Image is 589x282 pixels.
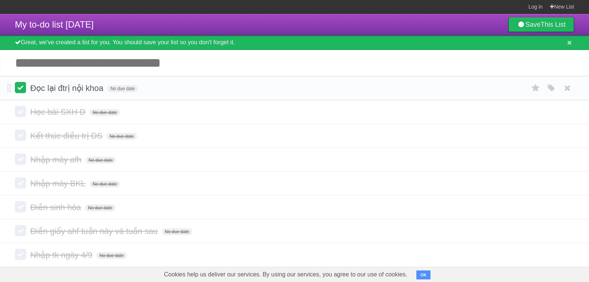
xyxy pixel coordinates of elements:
[162,228,192,235] span: No due date
[15,130,26,141] label: Done
[30,155,83,164] span: Nhập máy afh
[90,181,120,187] span: No due date
[15,153,26,165] label: Done
[30,226,160,236] span: Điền giấy ahf tuần này và tuần sau
[416,270,431,279] button: OK
[15,249,26,260] label: Done
[541,21,566,28] b: This List
[106,133,137,140] span: No due date
[157,267,415,282] span: Cookies help us deliver our services. By using our services, you agree to our use of cookies.
[15,106,26,117] label: Done
[96,252,127,259] span: No due date
[30,250,94,260] span: Nhập tk ngày 4/9
[90,109,120,116] span: No due date
[15,225,26,236] label: Done
[15,82,26,93] label: Done
[15,19,94,29] span: My to-do list [DATE]
[86,157,116,164] span: No due date
[85,205,115,211] span: No due date
[30,131,104,140] span: Kết thúc điều trị DS
[30,107,87,117] span: Học bài SXH D
[529,82,543,94] label: Star task
[30,179,87,188] span: Nhập máy BKL
[30,203,83,212] span: Điền sinh hóa
[15,201,26,212] label: Done
[30,83,105,93] span: Đọc lại đtrị nội khoa
[15,177,26,188] label: Done
[508,17,574,32] a: SaveThis List
[108,85,138,92] span: No due date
